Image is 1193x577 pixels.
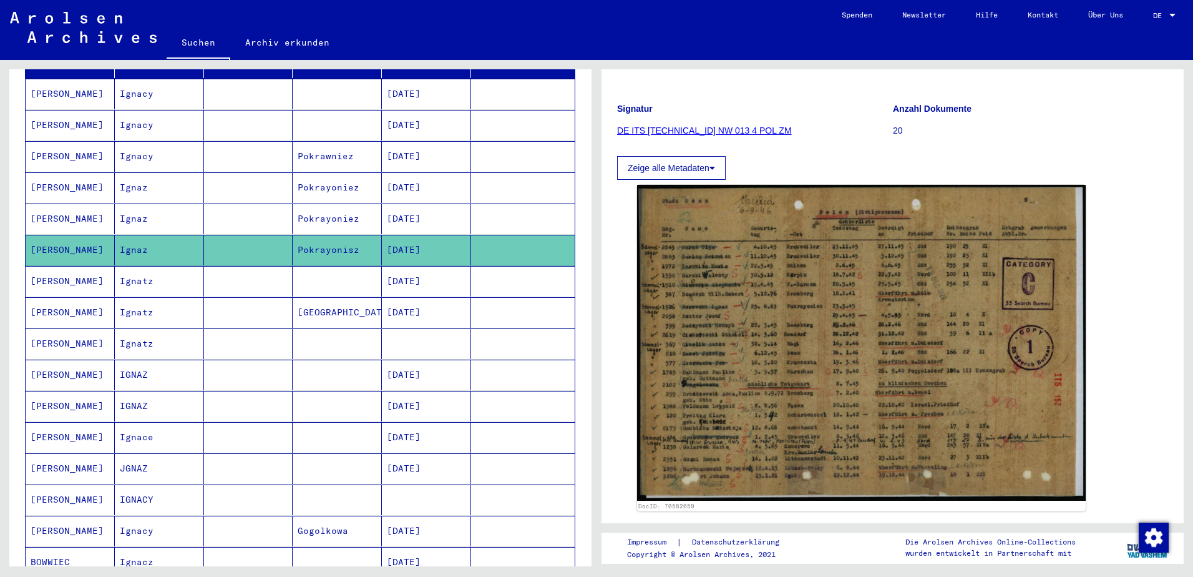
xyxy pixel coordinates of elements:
[26,110,115,141] mat-cell: [PERSON_NAME]
[115,172,204,203] mat-cell: Ignaz
[293,141,382,172] mat-cell: Pokrawniez
[293,204,382,234] mat-cell: Pokrayoniez
[26,516,115,546] mat-cell: [PERSON_NAME]
[115,391,204,422] mat-cell: IGNAZ
[382,172,471,203] mat-cell: [DATE]
[26,172,115,203] mat-cell: [PERSON_NAME]
[1139,523,1169,553] img: Zustimmung ändern
[115,110,204,141] mat-cell: Ignacy
[115,485,204,515] mat-cell: IGNACY
[293,297,382,328] mat-cell: [GEOGRAPHIC_DATA]
[230,27,344,57] a: Archiv erkunden
[115,422,204,453] mat-cell: Ignace
[115,79,204,109] mat-cell: Ignacy
[26,266,115,297] mat-cell: [PERSON_NAME]
[26,422,115,453] mat-cell: [PERSON_NAME]
[627,549,794,560] p: Copyright © Arolsen Archives, 2021
[115,204,204,234] mat-cell: Ignaz
[382,453,471,484] mat-cell: [DATE]
[115,235,204,265] mat-cell: Ignaz
[26,235,115,265] mat-cell: [PERSON_NAME]
[617,104,653,114] b: Signatur
[293,172,382,203] mat-cell: Pokrayoniez
[26,79,115,109] mat-cell: [PERSON_NAME]
[26,360,115,390] mat-cell: [PERSON_NAME]
[638,503,694,510] a: DocID: 70582059
[1153,11,1167,20] span: DE
[26,141,115,172] mat-cell: [PERSON_NAME]
[382,516,471,546] mat-cell: [DATE]
[637,185,1086,501] img: 001.jpg
[382,297,471,328] mat-cell: [DATE]
[115,360,204,390] mat-cell: IGNAZ
[293,235,382,265] mat-cell: Pokrayonisz
[382,204,471,234] mat-cell: [DATE]
[682,536,794,549] a: Datenschutzerklärung
[115,516,204,546] mat-cell: Ignacy
[382,235,471,265] mat-cell: [DATE]
[905,536,1076,548] p: Die Arolsen Archives Online-Collections
[115,328,204,359] mat-cell: Ignatz
[382,141,471,172] mat-cell: [DATE]
[293,516,382,546] mat-cell: Gogolkowa
[26,328,115,359] mat-cell: [PERSON_NAME]
[115,141,204,172] mat-cell: Ignacy
[382,110,471,141] mat-cell: [DATE]
[627,536,794,549] div: |
[10,12,157,43] img: Arolsen_neg.svg
[893,124,1168,137] p: 20
[382,266,471,297] mat-cell: [DATE]
[26,485,115,515] mat-cell: [PERSON_NAME]
[382,79,471,109] mat-cell: [DATE]
[115,297,204,328] mat-cell: Ignatz
[26,297,115,328] mat-cell: [PERSON_NAME]
[167,27,230,60] a: Suchen
[382,360,471,390] mat-cell: [DATE]
[115,266,204,297] mat-cell: Ignatz
[115,453,204,484] mat-cell: JGNAZ
[893,104,971,114] b: Anzahl Dokumente
[26,391,115,422] mat-cell: [PERSON_NAME]
[382,422,471,453] mat-cell: [DATE]
[617,156,726,180] button: Zeige alle Metadaten
[26,453,115,484] mat-cell: [PERSON_NAME]
[617,126,792,136] a: DE ITS [TECHNICAL_ID] NW 013 4 POL ZM
[905,548,1076,559] p: wurden entwickelt in Partnerschaft mit
[1124,532,1171,563] img: yv_logo.png
[1138,522,1168,552] div: Zustimmung ändern
[382,391,471,422] mat-cell: [DATE]
[26,204,115,234] mat-cell: [PERSON_NAME]
[627,536,676,549] a: Impressum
